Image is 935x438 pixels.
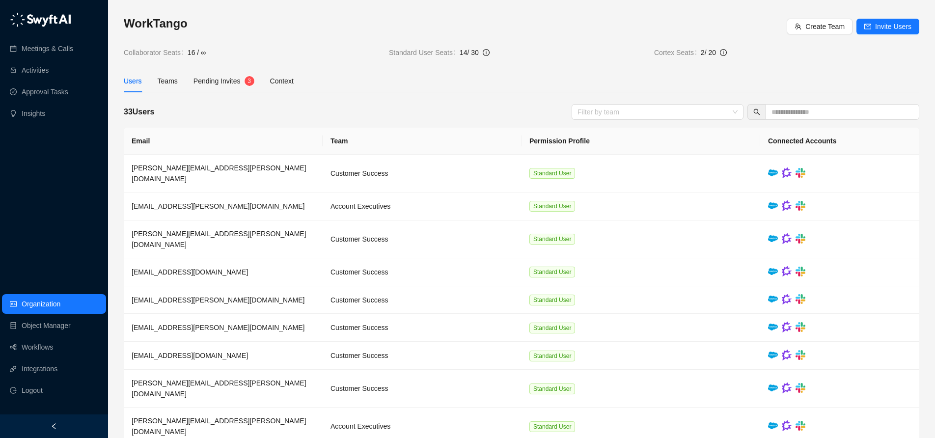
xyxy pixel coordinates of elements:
[323,128,522,155] th: Team
[760,128,919,155] th: Connected Accounts
[22,359,57,379] a: Integrations
[124,106,154,118] h5: 33 Users
[132,268,248,276] span: [EMAIL_ADDRESS][DOMAIN_NAME]
[529,201,575,212] span: Standard User
[795,23,801,30] span: team
[796,322,805,332] img: slack-Cn3INd-T.png
[796,168,805,178] img: slack-Cn3INd-T.png
[323,370,522,408] td: Customer Success
[270,76,294,86] div: Context
[460,49,479,56] span: 14 / 30
[782,294,792,305] img: gong-Dwh8HbPa.png
[796,234,805,244] img: slack-Cn3INd-T.png
[796,421,805,431] img: slack-Cn3INd-T.png
[796,383,805,393] img: slack-Cn3INd-T.png
[796,294,805,304] img: slack-Cn3INd-T.png
[768,235,778,242] img: salesforce-ChMvK6Xa.png
[323,286,522,314] td: Customer Success
[782,233,792,244] img: gong-Dwh8HbPa.png
[124,76,142,86] div: Users
[323,155,522,192] td: Customer Success
[904,406,930,432] iframe: Open customer support
[10,387,17,394] span: logout
[856,19,919,34] button: Invite Users
[805,21,845,32] span: Create Team
[782,350,792,360] img: gong-Dwh8HbPa.png
[782,266,792,277] img: gong-Dwh8HbPa.png
[22,337,53,357] a: Workflows
[124,16,787,31] h3: WorkTango
[124,128,323,155] th: Email
[323,220,522,258] td: Customer Success
[796,350,805,360] img: slack-Cn3INd-T.png
[529,267,575,277] span: Standard User
[768,352,778,358] img: salesforce-ChMvK6Xa.png
[132,417,306,436] span: [PERSON_NAME][EMAIL_ADDRESS][PERSON_NAME][DOMAIN_NAME]
[768,422,778,429] img: salesforce-ChMvK6Xa.png
[522,128,760,155] th: Permission Profile
[10,12,71,27] img: logo-05li4sbe.png
[753,109,760,115] span: search
[124,47,188,58] span: Collaborator Seats
[864,23,871,30] span: mail
[720,49,727,56] span: info-circle
[787,19,852,34] button: Create Team
[796,201,805,211] img: slack-Cn3INd-T.png
[245,76,254,86] sup: 3
[51,423,57,430] span: left
[323,192,522,220] td: Account Executives
[529,168,575,179] span: Standard User
[132,379,306,398] span: [PERSON_NAME][EMAIL_ADDRESS][PERSON_NAME][DOMAIN_NAME]
[22,381,43,400] span: Logout
[132,352,248,359] span: [EMAIL_ADDRESS][DOMAIN_NAME]
[132,202,304,210] span: [EMAIL_ADDRESS][PERSON_NAME][DOMAIN_NAME]
[529,323,575,333] span: Standard User
[654,47,701,58] span: Cortex Seats
[132,324,304,331] span: [EMAIL_ADDRESS][PERSON_NAME][DOMAIN_NAME]
[782,322,792,332] img: gong-Dwh8HbPa.png
[529,351,575,361] span: Standard User
[768,324,778,330] img: salesforce-ChMvK6Xa.png
[158,76,178,86] div: Teams
[782,200,792,211] img: gong-Dwh8HbPa.png
[132,296,304,304] span: [EMAIL_ADDRESS][PERSON_NAME][DOMAIN_NAME]
[701,49,716,56] span: 2 / 20
[768,268,778,275] img: salesforce-ChMvK6Xa.png
[132,164,306,183] span: [PERSON_NAME][EMAIL_ADDRESS][PERSON_NAME][DOMAIN_NAME]
[529,295,575,305] span: Standard User
[875,21,911,32] span: Invite Users
[782,420,792,431] img: gong-Dwh8HbPa.png
[782,383,792,393] img: gong-Dwh8HbPa.png
[132,230,306,248] span: [PERSON_NAME][EMAIL_ADDRESS][PERSON_NAME][DOMAIN_NAME]
[529,234,575,245] span: Standard User
[768,296,778,302] img: salesforce-ChMvK6Xa.png
[768,384,778,391] img: salesforce-ChMvK6Xa.png
[188,47,206,58] span: 16 / ∞
[247,78,251,84] span: 3
[529,383,575,394] span: Standard User
[22,294,60,314] a: Organization
[22,39,73,58] a: Meetings & Calls
[22,60,49,80] a: Activities
[323,314,522,342] td: Customer Success
[389,47,460,58] span: Standard User Seats
[768,202,778,209] img: salesforce-ChMvK6Xa.png
[483,49,490,56] span: info-circle
[768,169,778,176] img: salesforce-ChMvK6Xa.png
[22,104,45,123] a: Insights
[796,267,805,276] img: slack-Cn3INd-T.png
[529,421,575,432] span: Standard User
[323,258,522,286] td: Customer Success
[22,82,68,102] a: Approval Tasks
[193,77,241,85] span: Pending Invites
[323,342,522,370] td: Customer Success
[22,316,71,335] a: Object Manager
[782,167,792,178] img: gong-Dwh8HbPa.png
